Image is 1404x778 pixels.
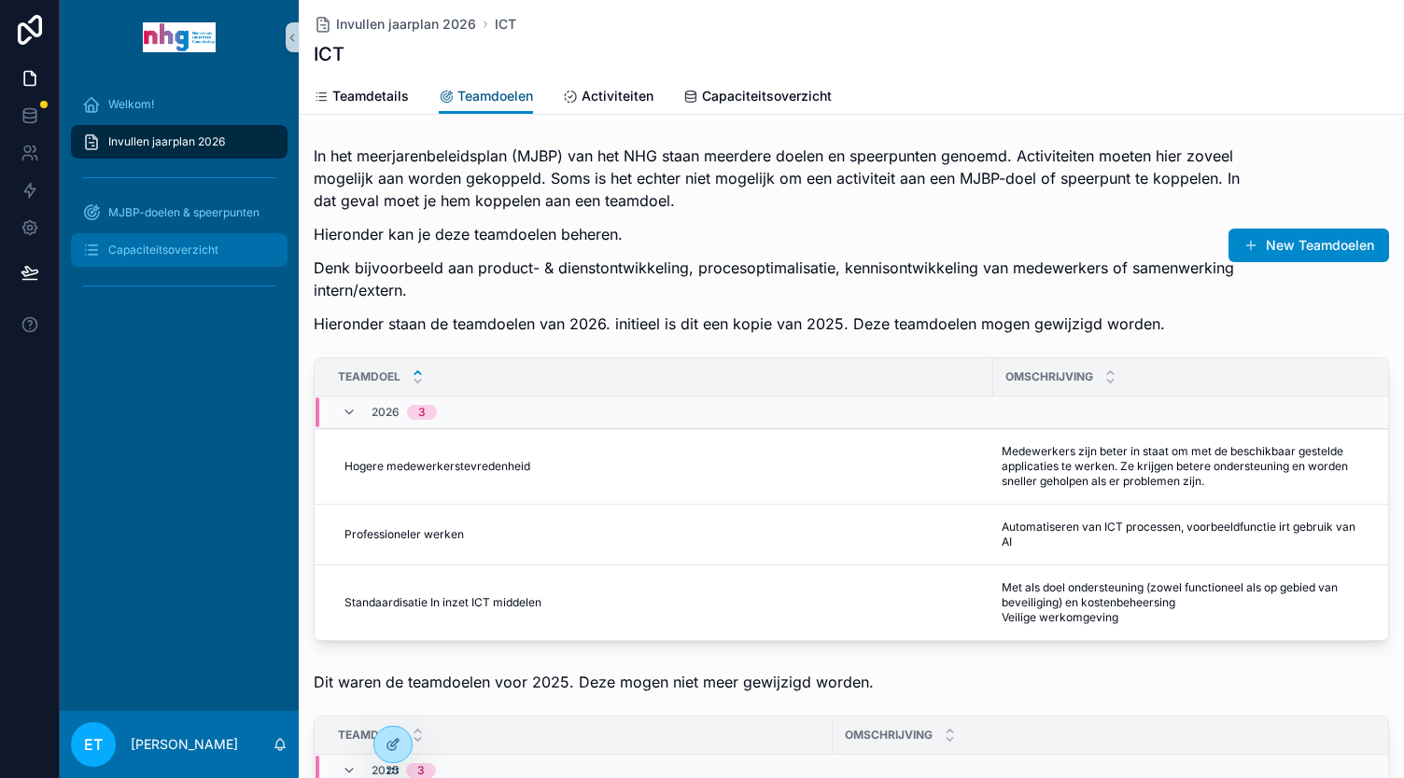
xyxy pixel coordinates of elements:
[1002,444,1365,489] span: Medewerkers zijn beter in staat om met de beschikbaar gestelde applicaties te werken. Ze krijgen ...
[994,573,1372,632] a: Met als doel ondersteuning (zowel functioneel als op gebied van beveiliging) en kostenbeheersing ...
[314,15,476,34] a: Invullen jaarplan 2026
[418,405,426,420] div: 3
[60,75,299,325] div: scrollable content
[457,87,533,105] span: Teamdoelen
[71,233,288,267] a: Capaciteitsoverzicht
[994,512,1372,557] a: Automatiseren van ICT processen, voorbeeldfunctie irt gebruik van AI
[337,520,982,549] a: Professioneler werken
[337,452,982,481] a: Hogere medewerkerstevredenheid
[131,735,238,754] p: [PERSON_NAME]
[314,257,1249,301] p: Denk bijvoorbeeld aan product- & dienstontwikkeling, procesoptimalisatie, kennisontwikkeling van ...
[71,125,288,159] a: Invullen jaarplan 2026
[314,313,1249,335] p: Hieronder staan de teamdoelen van 2026. initieel is dit een kopie van 2025. Deze teamdoelen mogen...
[108,205,260,220] span: MJBP-doelen & speerpunten
[344,595,541,610] span: Standaardisatie In inzet ICT middelen
[417,763,425,778] div: 3
[845,728,933,743] span: Omschrijving
[108,134,225,149] span: Invullen jaarplan 2026
[372,763,399,778] span: 2025
[1002,580,1365,625] span: Met als doel ondersteuning (zowel functioneel als op gebied van beveiliging) en kostenbeheersing ...
[332,87,409,105] span: Teamdetails
[336,15,476,34] span: Invullen jaarplan 2026
[344,527,464,542] span: Professioneler werken
[439,79,533,115] a: Teamdoelen
[683,79,832,117] a: Capaciteitsoverzicht
[71,196,288,229] a: MJBP-doelen & speerpunten
[84,733,103,756] span: ET
[563,79,653,117] a: Activiteiten
[344,459,530,474] span: Hogere medewerkerstevredenheid
[1228,229,1389,262] button: New Teamdoelen
[702,87,832,105] span: Capaciteitsoverzicht
[314,145,1249,212] p: In het meerjarenbeleidsplan (MJBP) van het NHG staan meerdere doelen en speerpunten genoemd. Acti...
[143,22,216,52] img: App logo
[1005,369,1093,384] span: Omschrijving
[1002,520,1365,549] span: Automatiseren van ICT processen, voorbeeldfunctie irt gebruik van AI
[314,79,409,117] a: Teamdetails
[314,671,874,693] p: Dit waren de teamdoelen voor 2025. Deze mogen niet meer gewijzigd worden.
[108,97,154,112] span: Welkom!
[314,223,1249,245] p: Hieronder kan je deze teamdoelen beheren.
[994,437,1372,496] a: Medewerkers zijn beter in staat om met de beschikbaar gestelde applicaties te werken. Ze krijgen ...
[337,588,982,618] a: Standaardisatie In inzet ICT middelen
[495,15,516,34] a: ICT
[108,243,218,257] span: Capaciteitsoverzicht
[338,369,400,384] span: Teamdoel
[314,41,344,67] h1: ICT
[338,728,400,743] span: Teamdoel
[71,88,288,121] a: Welkom!
[582,87,653,105] span: Activiteiten
[372,405,400,420] span: 2026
